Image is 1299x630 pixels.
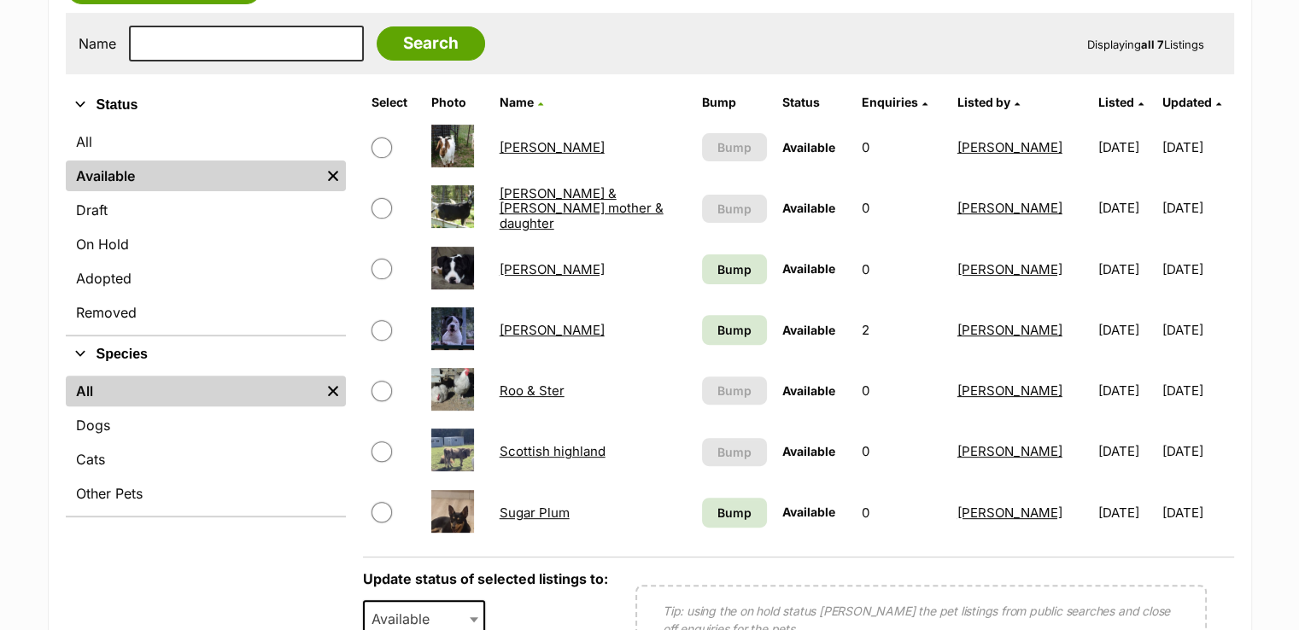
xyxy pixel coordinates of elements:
img: Narla [431,307,474,350]
span: Bump [717,504,752,522]
td: 2 [855,300,948,359]
a: [PERSON_NAME] [957,443,1062,459]
a: [PERSON_NAME] [500,139,605,155]
div: Status [66,123,346,335]
td: 0 [855,422,948,481]
button: Bump [702,133,767,161]
a: Dogs [66,410,346,440]
td: [DATE] [1091,300,1161,359]
strong: all 7 [1141,38,1164,51]
td: [DATE] [1162,422,1232,481]
span: Listed by [957,95,1010,109]
span: Available [782,383,835,398]
td: [DATE] [1091,118,1161,177]
td: [DATE] [1162,300,1232,359]
a: Remove filter [320,160,346,191]
label: Name [79,36,116,51]
button: Species [66,343,346,365]
a: Sugar Plum [500,505,570,521]
a: [PERSON_NAME] [957,139,1062,155]
td: 0 [855,240,948,299]
a: All [66,376,320,406]
td: 0 [855,483,948,542]
span: Updated [1162,95,1212,109]
span: Bump [717,260,752,278]
a: Other Pets [66,478,346,509]
span: Listed [1098,95,1134,109]
a: [PERSON_NAME] [957,200,1062,216]
span: Available [782,261,835,276]
label: Update status of selected listings to: [363,570,608,587]
a: Listed [1098,95,1144,109]
td: [DATE] [1091,361,1161,420]
th: Select [365,89,423,116]
button: Bump [702,195,767,223]
a: [PERSON_NAME] [957,505,1062,521]
span: Name [500,95,534,109]
span: Available [782,505,835,519]
td: [DATE] [1091,483,1161,542]
span: Bump [717,321,752,339]
a: Bump [702,498,767,528]
td: [DATE] [1162,483,1232,542]
a: [PERSON_NAME] [500,261,605,277]
span: Available [782,201,835,215]
a: [PERSON_NAME] & [PERSON_NAME] mother & daughter [500,185,664,231]
span: Displaying Listings [1087,38,1204,51]
a: Roo & Ster [500,382,565,399]
a: Updated [1162,95,1221,109]
a: Adopted [66,263,346,294]
a: Enquiries [862,95,927,109]
span: Available [782,140,835,155]
span: Bump [717,382,752,400]
a: [PERSON_NAME] [957,382,1062,399]
span: Bump [717,138,752,156]
a: Available [66,160,320,191]
td: [DATE] [1162,118,1232,177]
a: Name [500,95,543,109]
span: Bump [717,443,752,461]
td: [DATE] [1091,422,1161,481]
span: Available [782,444,835,458]
td: [DATE] [1091,240,1161,299]
a: Remove filter [320,376,346,406]
th: Status [775,89,854,116]
a: Listed by [957,95,1020,109]
a: Removed [66,297,346,328]
span: Available [782,323,835,337]
th: Photo [424,89,491,116]
td: 0 [855,178,948,237]
a: Bump [702,254,767,284]
a: [PERSON_NAME] [957,261,1062,277]
button: Bump [702,438,767,466]
td: [DATE] [1162,361,1232,420]
td: [DATE] [1162,178,1232,237]
a: [PERSON_NAME] [957,322,1062,338]
span: translation missing: en.admin.listings.index.attributes.enquiries [862,95,918,109]
a: Scottish highland [500,443,606,459]
input: Search [377,26,485,61]
button: Bump [702,376,767,405]
a: On Hold [66,229,346,260]
th: Bump [695,89,774,116]
div: Species [66,372,346,516]
a: Cats [66,444,346,475]
td: [DATE] [1091,178,1161,237]
td: [DATE] [1162,240,1232,299]
a: Bump [702,315,767,345]
td: 0 [855,118,948,177]
span: Bump [717,200,752,218]
button: Status [66,94,346,116]
a: [PERSON_NAME] [500,322,605,338]
a: Draft [66,195,346,225]
a: All [66,126,346,157]
td: 0 [855,361,948,420]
